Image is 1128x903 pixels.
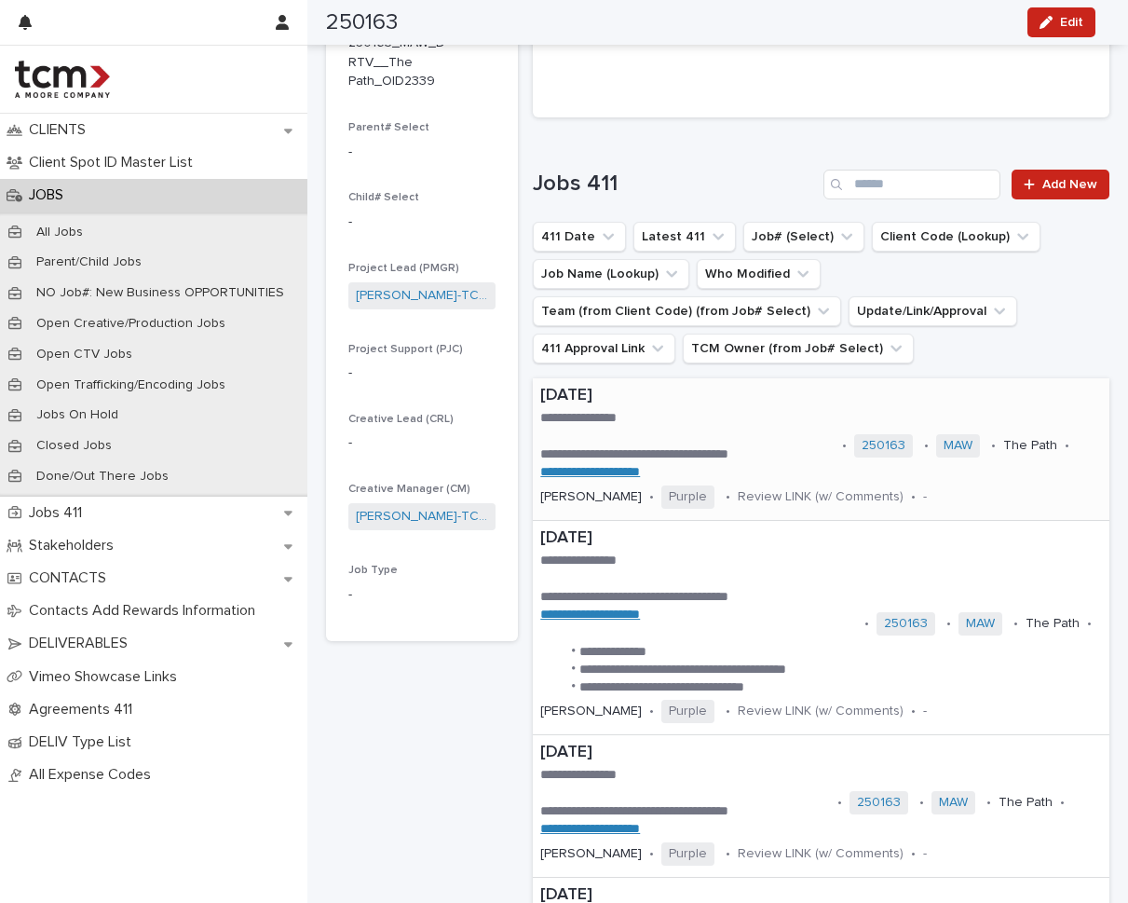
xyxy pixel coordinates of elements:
button: 411 Date [533,222,626,252]
p: DELIV Type List [21,733,146,751]
a: [PERSON_NAME]-TCM [356,507,488,527]
img: 4hMmSqQkux38exxPVZHQ [15,61,110,98]
p: • [1060,795,1065,811]
p: • [649,704,654,719]
span: Job Type [348,565,398,576]
p: [PERSON_NAME] [540,704,642,719]
a: 250163 [857,795,901,811]
p: [DATE] [540,386,1102,406]
span: Project Lead (PMGR) [348,263,459,274]
p: Open Creative/Production Jobs [21,316,240,332]
button: 411 Approval Link [533,334,675,363]
p: [DATE] [540,528,1102,549]
span: Add New [1042,178,1097,191]
p: • [726,846,730,862]
p: DELIVERABLES [21,635,143,652]
p: The Path [999,795,1053,811]
p: • [864,616,869,632]
p: • [649,846,654,862]
p: • [919,795,924,811]
p: • [911,489,916,505]
p: All Expense Codes [21,766,166,784]
button: Who Modified [697,259,821,289]
button: Update/Link/Approval [849,296,1017,326]
p: • [991,438,996,454]
p: CLIENTS [21,121,101,139]
p: - [348,585,496,605]
p: • [649,489,654,505]
p: - [348,433,496,453]
a: [PERSON_NAME]-TCM [356,286,488,306]
span: Purple [661,486,714,509]
button: Team (from Client Code) (from Job# Select) [533,296,841,326]
p: - [348,363,496,383]
p: • [911,846,916,862]
p: • [911,704,916,719]
h1: Jobs 411 [533,171,816,198]
p: [PERSON_NAME] [540,489,642,505]
p: [DATE] [540,743,1102,763]
p: The Path [1026,616,1080,632]
p: • [842,438,847,454]
p: - [348,212,496,232]
p: Closed Jobs [21,438,127,454]
button: Job Name (Lookup) [533,259,689,289]
p: • [726,489,730,505]
p: • [726,704,730,719]
p: CONTACTS [21,569,121,587]
p: The Path [1003,438,1057,454]
p: JOBS [21,186,78,204]
span: Creative Lead (CRL) [348,414,454,425]
a: 250163 [884,616,928,632]
span: Child# Select [348,192,419,203]
span: Project Support (PJC) [348,344,463,355]
p: Stakeholders [21,537,129,554]
p: • [1013,616,1018,632]
span: Creative Manager (CM) [348,484,470,495]
p: Open CTV Jobs [21,347,147,363]
button: TCM Owner (from Job# Select) [683,334,914,363]
span: Purple [661,842,714,866]
p: Vimeo Showcase Links [21,668,192,686]
p: - [348,143,496,162]
p: Parent/Child Jobs [21,254,156,270]
a: Add New [1012,170,1109,199]
p: Agreements 411 [21,701,147,718]
p: 250163_MAW_DRTV__The Path_OID2339 [348,34,451,91]
p: Client Spot ID Master List [21,154,208,171]
p: - [923,489,927,505]
p: - [923,846,927,862]
button: Job# (Select) [743,222,864,252]
p: All Jobs [21,225,98,240]
span: Parent# Select [348,122,429,133]
p: • [1065,438,1069,454]
button: Latest 411 [633,222,736,252]
p: Jobs On Hold [21,407,133,423]
a: 250163 [862,438,905,454]
h2: 250163 [326,9,398,36]
p: • [1087,616,1092,632]
button: Edit [1027,7,1095,37]
p: • [837,795,842,811]
p: Jobs 411 [21,504,97,522]
a: MAW [966,616,995,632]
a: MAW [944,438,972,454]
p: • [986,795,991,811]
input: Search [823,170,1000,199]
p: Contacts Add Rewards Information [21,602,270,620]
p: NO Job#: New Business OPPORTUNITIES [21,285,299,301]
p: Review LINK (w/ Comments) [738,489,904,505]
p: Done/Out There Jobs [21,469,183,485]
p: [PERSON_NAME] [540,846,642,862]
p: Review LINK (w/ Comments) [738,704,904,719]
p: • [924,438,929,454]
p: Open Trafficking/Encoding Jobs [21,377,240,393]
p: Review LINK (w/ Comments) [738,846,904,862]
button: Client Code (Lookup) [872,222,1040,252]
span: Edit [1060,16,1083,29]
span: Purple [661,700,714,723]
p: - [923,704,927,719]
a: MAW [939,795,968,811]
p: • [946,616,951,632]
